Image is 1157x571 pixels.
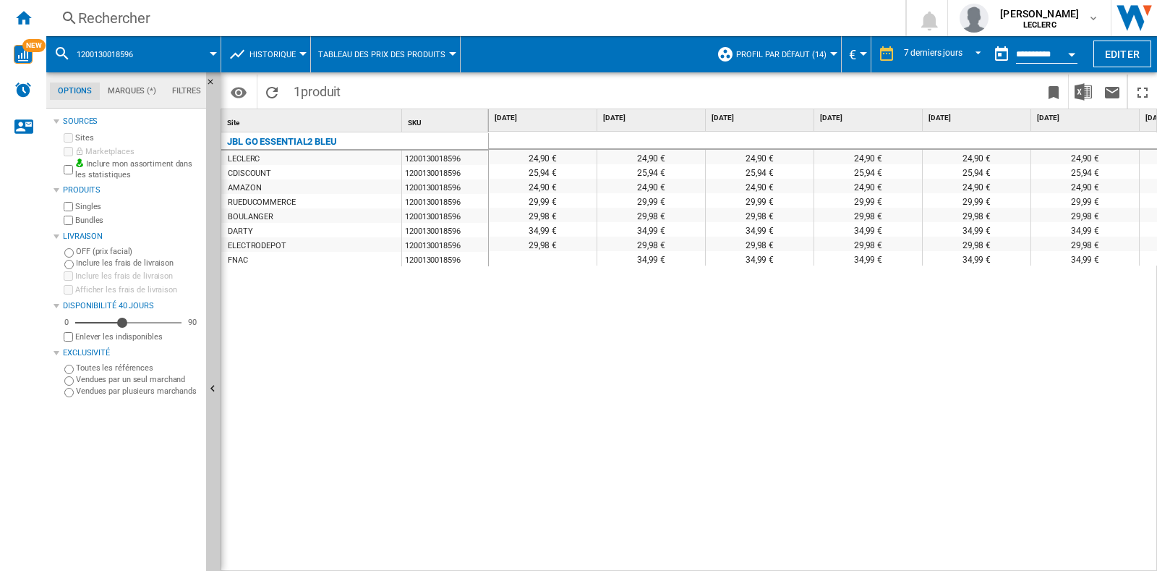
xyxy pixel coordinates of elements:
button: Télécharger au format Excel [1069,75,1098,109]
div: DARTY [228,224,253,239]
div: 29,98 € [489,237,597,251]
img: mysite-bg-18x18.png [75,158,84,167]
div: CDISCOUNT [228,166,271,181]
div: 24,90 € [1031,179,1139,193]
div: 29,98 € [814,237,922,251]
input: Inclure les frais de livraison [64,260,74,269]
label: Toutes les références [76,363,200,373]
span: 1200130018596 [77,50,133,59]
input: Marketplaces [64,147,73,156]
div: 90 [184,317,200,328]
div: Exclusivité [63,347,200,359]
button: Masquer [206,72,223,98]
div: BOULANGER [228,210,273,224]
div: 24,90 € [489,150,597,164]
div: Livraison [63,231,200,242]
div: 24,90 € [706,179,814,193]
div: 1200130018596 [402,194,488,208]
span: [DATE] [928,113,1028,123]
input: OFF (prix facial) [64,248,74,258]
label: Singles [75,201,200,212]
div: 29,98 € [923,237,1030,251]
div: 1200130018596 [54,36,213,72]
div: 25,94 € [489,164,597,179]
div: 24,90 € [923,150,1030,164]
span: [DATE] [820,113,919,123]
input: Singles [64,202,73,211]
button: Options [224,79,253,105]
div: 34,99 € [923,222,1030,237]
div: 29,98 € [706,208,814,222]
span: [PERSON_NAME] [1000,7,1079,21]
div: Produits [63,185,200,196]
div: 1200130018596 [402,252,488,266]
label: Marketplaces [75,146,200,157]
div: Historique [229,36,303,72]
div: 1200130018596 [402,223,488,237]
div: Rechercher [78,8,868,28]
div: 29,99 € [814,193,922,208]
span: SKU [408,119,422,127]
label: Vendues par plusieurs marchands [76,386,200,397]
div: 25,94 € [923,164,1030,179]
img: alerts-logo.svg [14,81,32,98]
input: Toutes les références [64,365,74,374]
button: Tableau des prix des produits [318,36,453,72]
button: Recharger [257,75,286,109]
span: NEW [22,39,46,52]
button: Profil par défaut (14) [736,36,834,72]
button: Open calendar [1059,39,1085,65]
div: 34,99 € [1031,251,1139,266]
div: 34,99 € [597,251,705,266]
div: 1200130018596 [402,179,488,194]
div: 29,99 € [489,193,597,208]
div: JBL GO ESSENTIAL2 BLEU [227,133,337,151]
div: 1200130018596 [402,151,488,165]
md-tab-item: Options [50,83,100,100]
button: md-calendar [987,40,1016,69]
div: 0 [61,317,72,328]
input: Sites [64,133,73,143]
label: OFF (prix facial) [76,246,200,257]
button: Créer un favoris [1039,75,1068,109]
md-menu: Currency [842,36,871,72]
div: 1200130018596 [402,208,488,223]
div: [DATE] [817,109,922,127]
span: Tableau des prix des produits [318,50,445,59]
div: 34,99 € [706,222,814,237]
div: Sources [63,116,200,127]
div: 34,99 € [706,251,814,266]
div: 24,90 € [597,179,705,193]
div: 25,94 € [706,164,814,179]
div: AMAZON [228,181,261,195]
b: LECLERC [1023,20,1056,30]
div: 24,90 € [923,179,1030,193]
md-slider: Disponibilité [75,316,182,330]
div: 34,99 € [923,251,1030,266]
div: 29,98 € [923,208,1030,222]
div: 34,99 € [489,222,597,237]
div: 29,98 € [1031,237,1139,251]
input: Afficher les frais de livraison [64,285,73,295]
div: 29,98 € [814,208,922,222]
div: Profil par défaut (14) [717,36,834,72]
input: Afficher les frais de livraison [64,332,73,342]
div: 34,99 € [814,222,922,237]
img: wise-card.svg [14,45,33,64]
button: Historique [249,36,303,72]
span: [DATE] [495,113,594,123]
span: Historique [249,50,296,59]
md-tab-item: Filtres [164,83,209,100]
div: 24,90 € [706,150,814,164]
label: Enlever les indisponibles [75,331,200,342]
div: [DATE] [492,109,597,127]
div: 29,99 € [597,193,705,208]
div: 29,98 € [706,237,814,251]
div: Disponibilité 40 Jours [63,300,200,312]
div: [DATE] [1034,109,1139,127]
button: Editer [1093,41,1151,67]
div: 24,90 € [1031,150,1139,164]
input: Vendues par un seul marchand [64,376,74,386]
div: 25,94 € [1031,164,1139,179]
div: [DATE] [926,109,1030,127]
